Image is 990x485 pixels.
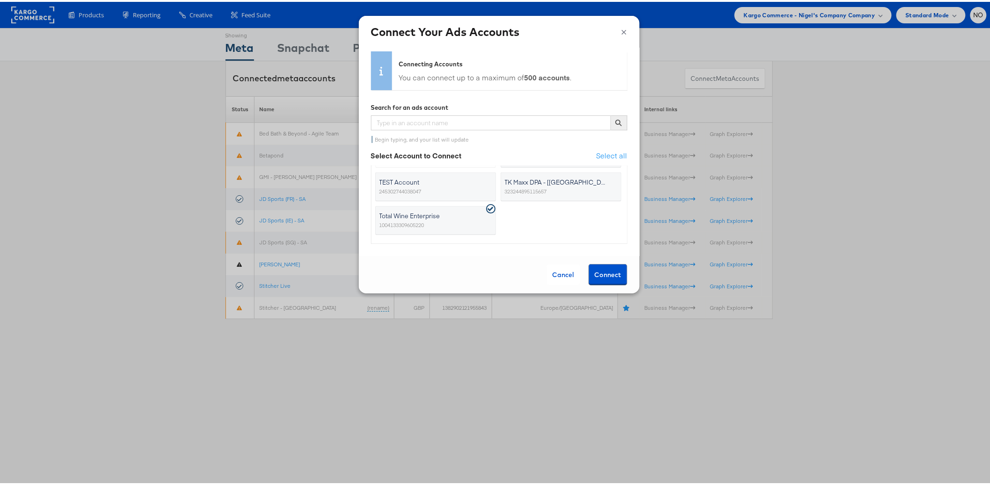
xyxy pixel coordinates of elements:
[379,209,480,219] span: Total Wine Enterprise
[399,70,572,81] div: You can connect up to a maximum of .
[371,149,462,158] strong: Select Account to Connect
[399,58,463,66] strong: Connecting Accounts
[371,134,627,141] div: Begin typing, and your list will update
[371,102,449,109] strong: Search for an ads account
[505,176,606,185] span: TK Maxx DPA - [[GEOGRAPHIC_DATA]] - Stitcher
[524,71,570,80] strong: 500 accounts
[589,262,627,284] button: Connect
[597,149,627,158] span: Select all
[621,22,627,36] button: ×
[505,185,547,194] span: 323244895115657
[371,22,627,38] h4: Connect Your Ads Accounts
[379,219,424,228] span: 1004133309605220
[379,185,422,194] span: 245302744038047
[371,114,611,128] input: Type in an account name
[547,263,580,283] div: Cancel
[379,176,480,185] span: TEST Account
